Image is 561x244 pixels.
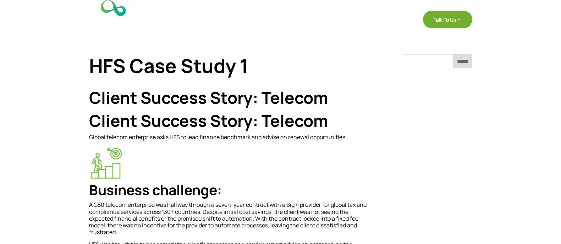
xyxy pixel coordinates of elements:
[526,210,561,244] iframe: Chat Widget
[320,16,352,34] a: Services
[400,17,414,34] a: About
[361,16,391,34] a: Insights
[89,111,371,134] h2: Client Success Story: Telecom
[89,54,371,81] h1: HFS Case Study 1
[89,134,371,146] p: Global telecom enterprise asks HFS to lead finance benchmark and advise on renewal opportunities
[89,182,371,202] h3: Business challenge:
[423,11,472,28] a: Talk To Us
[89,202,371,241] p: A G50 telecom enterprise was halfway through a seven-year contract with a Big 4 provider for glob...
[89,88,371,111] h2: Client Success Story: Telecom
